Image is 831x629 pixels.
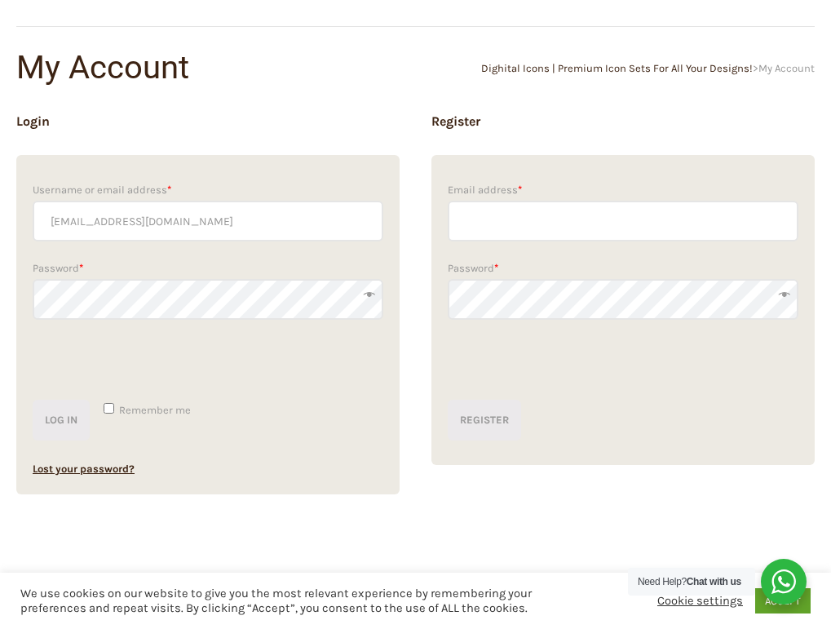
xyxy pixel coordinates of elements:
[20,587,573,616] div: We use cookies on our website to give you the most relevant experience by remembering your prefer...
[104,403,114,414] input: Remember me
[33,463,135,475] a: Lost your password?
[687,576,741,587] strong: Chat with us
[481,62,753,74] a: Dighital Icons | Premium Icon Sets For All Your Designs!
[431,113,815,131] h2: Register
[657,594,743,609] a: Cookie settings
[33,400,90,441] button: Log in
[448,258,798,279] label: Password
[416,63,816,73] div: >
[16,113,400,131] h2: Login
[33,179,383,201] label: Username or email address
[16,51,416,84] h1: My Account
[448,179,798,201] label: Email address
[755,588,811,613] a: ACCEPT
[448,400,521,441] button: Register
[33,328,281,392] iframe: reCAPTCHA
[448,328,696,392] iframe: reCAPTCHA
[33,258,383,279] label: Password
[638,576,741,587] span: Need Help?
[758,62,815,74] span: My Account
[119,404,191,416] span: Remember me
